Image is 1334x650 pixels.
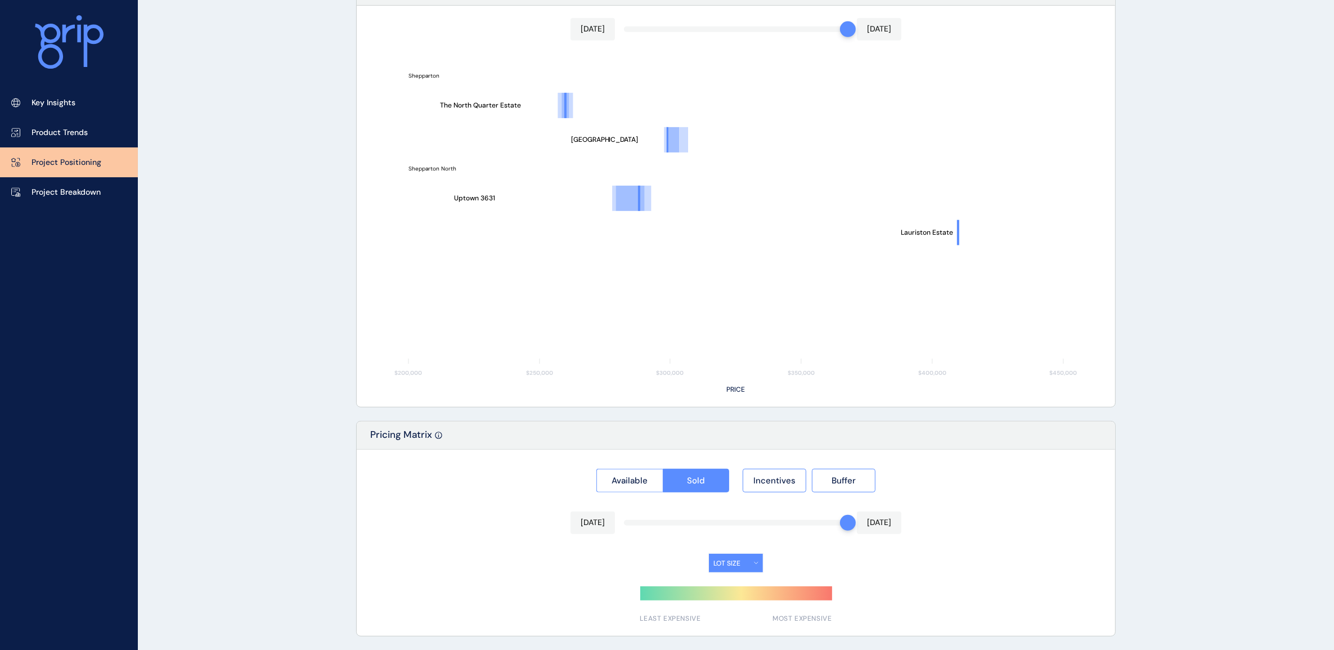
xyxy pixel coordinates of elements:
[454,194,495,203] text: Uptown 3631
[581,24,605,35] p: [DATE]
[726,385,745,394] text: PRICE
[32,157,101,168] p: Project Positioning
[526,369,553,376] text: $250,000
[408,72,439,79] text: Shepparton
[1050,369,1077,376] text: $450,000
[918,369,946,376] text: $400,000
[657,369,684,376] text: $300,000
[32,187,101,198] p: Project Breakdown
[901,228,953,237] text: Lauriston Estate
[441,101,522,110] text: The North Quarter Estate
[32,127,88,138] p: Product Trends
[867,24,891,35] p: [DATE]
[408,165,456,172] text: Shepparton North
[571,136,639,145] text: [GEOGRAPHIC_DATA]
[788,369,815,376] text: $350,000
[370,428,432,449] p: Pricing Matrix
[395,369,423,376] text: $200,000
[32,97,75,109] p: Key Insights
